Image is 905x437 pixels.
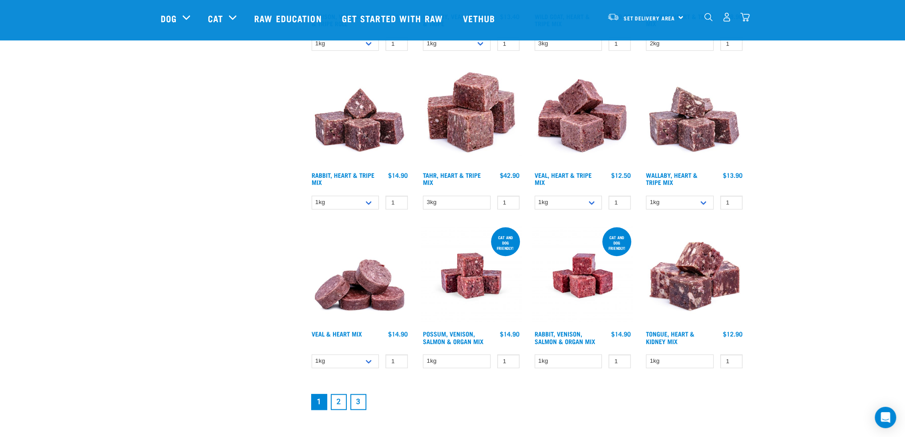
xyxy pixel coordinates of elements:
div: $42.90 [500,172,519,179]
a: Tongue, Heart & Kidney Mix [646,332,694,342]
a: Veal, Heart & Tripe Mix [535,173,592,184]
div: $14.90 [388,172,408,179]
a: Rabbit, Venison, Salmon & Organ Mix [535,332,595,342]
input: 1 [497,37,519,51]
input: 1 [720,37,743,51]
nav: pagination [309,392,745,412]
img: 1167 Tongue Heart Kidney Mix 01 [644,225,745,326]
a: Goto page 2 [331,394,347,410]
img: 1175 Rabbit Heart Tripe Mix 01 [309,67,410,168]
div: $14.90 [388,330,408,337]
a: Goto page 3 [350,394,366,410]
input: 1 [497,354,519,368]
img: 1152 Veal Heart Medallions 01 [309,225,410,326]
a: Cat [208,12,223,25]
a: Veal & Heart Mix [312,332,362,335]
span: Set Delivery Area [624,16,675,20]
a: Rabbit, Heart & Tripe Mix [312,173,374,184]
img: home-icon-1@2x.png [704,13,713,21]
div: $12.50 [611,172,631,179]
a: Get started with Raw [333,0,454,36]
img: Tahr Heart Tripe Mix 01 [421,67,522,168]
input: 1 [497,196,519,209]
img: home-icon@2x.png [740,12,750,22]
div: cat and dog friendly! [491,231,520,255]
input: 1 [609,196,631,209]
input: 1 [720,196,743,209]
div: $13.90 [723,172,743,179]
img: van-moving.png [607,13,619,21]
a: Dog [161,12,177,25]
input: 1 [720,354,743,368]
input: 1 [609,37,631,51]
input: 1 [609,354,631,368]
a: Raw Education [245,0,333,36]
a: Possum, Venison, Salmon & Organ Mix [423,332,483,342]
input: 1 [386,37,408,51]
div: $14.90 [500,330,519,337]
input: 1 [386,354,408,368]
div: $12.90 [723,330,743,337]
div: Open Intercom Messenger [875,407,896,428]
div: $14.90 [611,330,631,337]
a: Page 1 [311,394,327,410]
img: Possum Venison Salmon Organ 1626 [421,225,522,326]
img: user.png [722,12,731,22]
img: 1174 Wallaby Heart Tripe Mix 01 [644,67,745,168]
a: Wallaby, Heart & Tripe Mix [646,173,698,184]
input: 1 [386,196,408,209]
a: Tahr, Heart & Tripe Mix [423,173,481,184]
img: Cubes [532,67,633,168]
a: Vethub [454,0,507,36]
div: Cat and dog friendly! [602,231,631,255]
img: Rabbit Venison Salmon Organ 1688 [532,225,633,326]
